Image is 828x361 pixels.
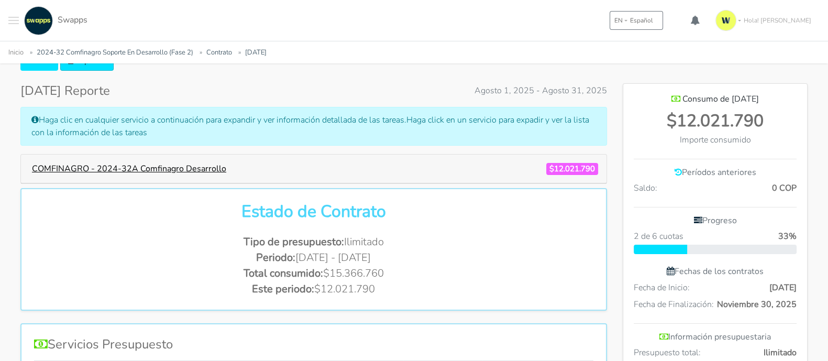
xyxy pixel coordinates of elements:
[37,48,193,57] a: 2024-32 Comfinagro Soporte En Desarrollo (Fase 2)
[634,216,797,226] h6: Progreso
[717,298,797,311] span: Noviembre 30, 2025
[34,266,593,281] li: $15.366.760
[58,14,87,26] span: Swapps
[634,108,797,134] div: $12.021.790
[634,182,657,194] span: Saldo:
[634,168,797,178] h6: Períodos anteriores
[682,93,759,105] span: Consumo de [DATE]
[634,298,714,311] span: Fecha de Finalización:
[634,134,797,146] div: Importe consumido
[206,48,232,57] a: Contrato
[634,267,797,277] h6: Fechas de los contratos
[20,83,110,99] h4: [DATE] Reporte
[634,346,701,359] span: Presupuesto total:
[244,235,344,249] span: Tipo de presupuesto:
[8,48,24,57] a: Inicio
[634,230,683,243] span: 2 de 6 cuotas
[630,16,653,25] span: Español
[34,202,593,222] h2: Estado de Contrato
[8,6,19,35] button: Toggle navigation menu
[634,281,690,294] span: Fecha de Inicio:
[778,230,797,243] span: 33%
[546,163,598,175] span: $12.021.790
[634,332,797,342] h6: Información presupuestaria
[245,48,267,57] a: [DATE]
[715,10,736,31] img: isotipo-3-3e143c57.png
[244,266,323,280] span: Total consumido:
[711,6,820,35] a: Hola! [PERSON_NAME]
[772,182,797,194] span: 0 COP
[21,6,87,35] a: Swapps
[34,250,593,266] li: [DATE] - [DATE]
[252,282,314,296] span: Este periodo:
[769,281,797,294] span: [DATE]
[34,281,593,297] li: $12.021.790
[24,6,53,35] img: swapps-linkedin-v2.jpg
[256,250,295,265] span: Periodo:
[25,159,233,179] button: COMFINAGRO - 2024-32A Comfinagro Desarrollo
[34,337,593,352] h4: Servicios Presupuesto
[474,84,607,97] span: Agosto 1, 2025 - Agosto 31, 2025
[744,16,811,25] span: Hola! [PERSON_NAME]
[34,234,593,250] li: Ilimitado
[610,11,663,30] button: ENEspañol
[764,346,797,359] span: Ilimitado
[20,107,607,146] div: Haga clic en cualquier servicio a continuación para expandir y ver información detallada de las t...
